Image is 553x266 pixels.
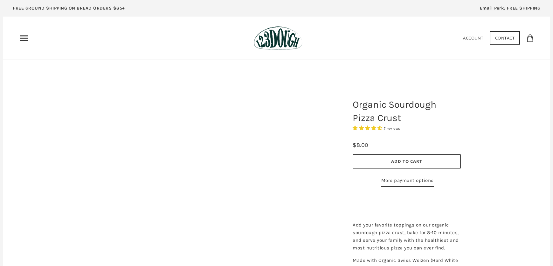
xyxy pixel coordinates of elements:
[353,125,384,131] span: 4.29 stars
[353,221,461,252] p: Add your favorite toppings on our organic sourdough pizza crust, bake for 8-10 minutes, and serve...
[353,154,461,169] button: Add to Cart
[470,3,550,17] a: Email Perk: FREE SHIPPING
[463,35,483,41] a: Account
[19,33,29,43] nav: Primary
[480,5,541,11] span: Email Perk: FREE SHIPPING
[353,140,369,150] div: $8.00
[13,5,125,12] p: FREE GROUND SHIPPING ON BREAD ORDERS $65+
[348,95,466,128] h1: Organic Sourdough Pizza Crust
[384,126,400,131] span: 7 reviews
[3,3,135,17] a: FREE GROUND SHIPPING ON BREAD ORDERS $65+
[490,31,520,45] a: Contact
[381,176,434,187] a: More payment options
[254,26,302,50] img: 123Dough Bakery
[391,158,422,164] span: Add to Cart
